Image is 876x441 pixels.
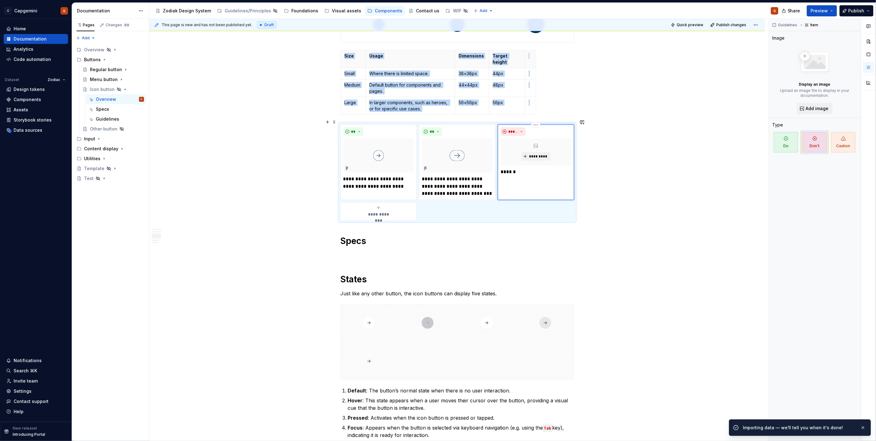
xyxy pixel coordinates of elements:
span: This page is new and has not been published yet. [162,23,252,28]
p: 44px [493,71,521,77]
div: Contact us [416,8,439,14]
div: Guidelines/Principles [225,8,271,14]
div: Importing data — we'll tell you when it's done! [743,425,855,431]
div: Assets [14,107,28,113]
div: Specs [96,106,109,112]
button: Help [4,407,68,417]
button: Search ⌘K [4,366,68,376]
p: 48px [493,82,521,88]
span: Draft [264,23,274,28]
div: Storybook stories [14,117,52,123]
p: 56×56px [459,100,485,106]
a: Documentation [4,34,68,44]
a: Components [4,95,68,105]
button: Do [772,131,800,154]
button: Add [74,34,97,42]
div: Notifications [14,358,42,364]
a: Assets [4,105,68,115]
div: G [773,8,776,13]
p: In larger components, such as heroes, or for specific use cases. [370,100,451,112]
a: WIP [443,6,471,16]
p: : Appears when the button is selected via keyboard navigation (e.g. using the key), indicating it... [348,424,574,439]
div: Utilities [84,156,100,162]
a: Invite team [4,376,68,386]
div: Changes [106,23,130,28]
div: Pages [77,23,95,28]
button: Preview [807,5,837,16]
img: 15782644-40a7-4a8a-8301-3b5675652686.png [422,139,493,173]
a: Visual assets [322,6,364,16]
button: Caution [830,131,857,154]
p: Size [345,53,362,59]
a: Foundations [281,6,321,16]
p: Display an image [799,82,831,87]
div: Guidelines [96,116,119,122]
div: Image [772,35,785,41]
div: Type [772,122,783,128]
a: Specs [86,104,146,114]
a: Home [4,24,68,34]
div: C [4,7,12,15]
a: Regular button [80,65,146,75]
div: Buttons [74,55,146,65]
div: Capgemini [14,8,37,14]
div: Utilities [74,154,146,164]
a: Code automation [4,54,68,64]
div: Invite team [14,378,38,384]
button: Zodiac [45,75,68,84]
div: Overview [74,45,146,55]
div: Test [84,175,94,182]
div: Visual assets [332,8,361,14]
div: Template [84,165,104,172]
a: Icon button [80,84,146,94]
div: Contact support [14,398,49,405]
div: Settings [14,388,32,394]
a: Guidelines/Principles [215,6,280,16]
button: Guidelines [770,21,800,29]
div: WIP [453,8,461,14]
div: Other button [90,126,117,132]
a: Contact us [406,6,442,16]
p: Default button for components and pages. [370,82,451,94]
a: Menu button [80,75,146,84]
strong: Pressed [348,415,368,421]
span: Quick preview [677,23,703,28]
span: Do [774,132,798,152]
span: 89 [123,23,130,28]
div: Home [14,26,26,32]
div: G [141,96,142,102]
span: Share [788,8,800,14]
div: Design tokens [14,86,45,92]
span: Preview [811,8,828,14]
p: New release! [13,426,37,431]
a: Settings [4,386,68,396]
div: Regular button [90,66,122,73]
h1: Specs [341,235,574,246]
div: Dataset [5,77,19,82]
div: Code automation [14,56,51,62]
button: Contact support [4,396,68,406]
p: 56px [493,100,521,106]
button: CCapgeminiG [1,4,70,17]
h1: States [341,274,574,285]
a: Data sources [4,125,68,135]
p: 44×44px [459,82,485,88]
div: Components [375,8,402,14]
p: Target height [493,53,521,65]
a: Guidelines [86,114,146,124]
a: Analytics [4,44,68,54]
p: Usage [370,53,451,59]
span: Add image [806,105,829,112]
p: Dimensions [459,53,485,59]
a: Components [365,6,405,16]
strong: Focus [348,425,363,431]
a: OverviewG [86,94,146,104]
button: Don't [801,131,828,154]
span: Guidelines [778,23,798,28]
div: Search ⌘K [14,368,37,374]
div: G [63,8,66,13]
div: Documentation [77,8,135,14]
span: Add [480,8,487,13]
strong: Default [348,387,366,394]
div: Content display [74,144,146,154]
